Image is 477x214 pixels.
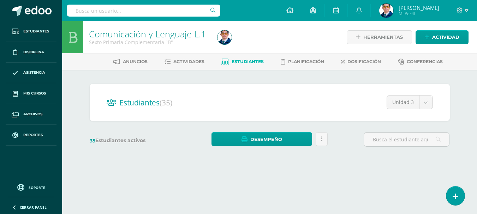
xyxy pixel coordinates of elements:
[89,39,209,45] div: Sexto Primaria Complementaria 'B'
[89,28,206,40] a: Comunicación y Lenguaje L.1
[6,104,56,125] a: Archivos
[432,31,459,44] span: Actividad
[387,96,433,109] a: Unidad 3
[398,56,443,67] a: Conferencias
[6,125,56,146] a: Reportes
[341,56,381,67] a: Dosificación
[392,96,414,109] span: Unidad 3
[407,59,443,64] span: Conferencias
[113,56,148,67] a: Anuncios
[6,63,56,84] a: Asistencia
[211,132,312,146] a: Desempeño
[6,21,56,42] a: Estudiantes
[217,30,232,44] img: f8528e83a30c07a06aa6af360d30ac42.png
[6,42,56,63] a: Disciplina
[119,98,172,108] span: Estudiantes
[6,83,56,104] a: Mis cursos
[90,137,175,144] label: Estudiantes activos
[90,137,95,144] span: 35
[23,49,44,55] span: Disciplina
[23,70,45,75] span: Asistencia
[20,205,47,210] span: Cerrar panel
[165,56,204,67] a: Actividades
[281,56,324,67] a: Planificación
[416,30,469,44] a: Actividad
[29,185,45,190] span: Soporte
[160,98,172,108] span: (35)
[173,59,204,64] span: Actividades
[232,59,264,64] span: Estudiantes
[399,11,439,17] span: Mi Perfil
[89,29,209,39] h1: Comunicación y Lenguaje L.1
[23,29,49,34] span: Estudiantes
[8,182,54,192] a: Soporte
[123,59,148,64] span: Anuncios
[379,4,393,18] img: f8528e83a30c07a06aa6af360d30ac42.png
[347,59,381,64] span: Dosificación
[23,91,46,96] span: Mis cursos
[288,59,324,64] span: Planificación
[363,31,403,44] span: Herramientas
[399,4,439,11] span: [PERSON_NAME]
[23,111,42,117] span: Archivos
[67,5,220,17] input: Busca un usuario...
[347,30,412,44] a: Herramientas
[23,132,43,138] span: Reportes
[250,133,282,146] span: Desempeño
[364,133,449,146] input: Busca el estudiante aquí...
[221,56,264,67] a: Estudiantes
